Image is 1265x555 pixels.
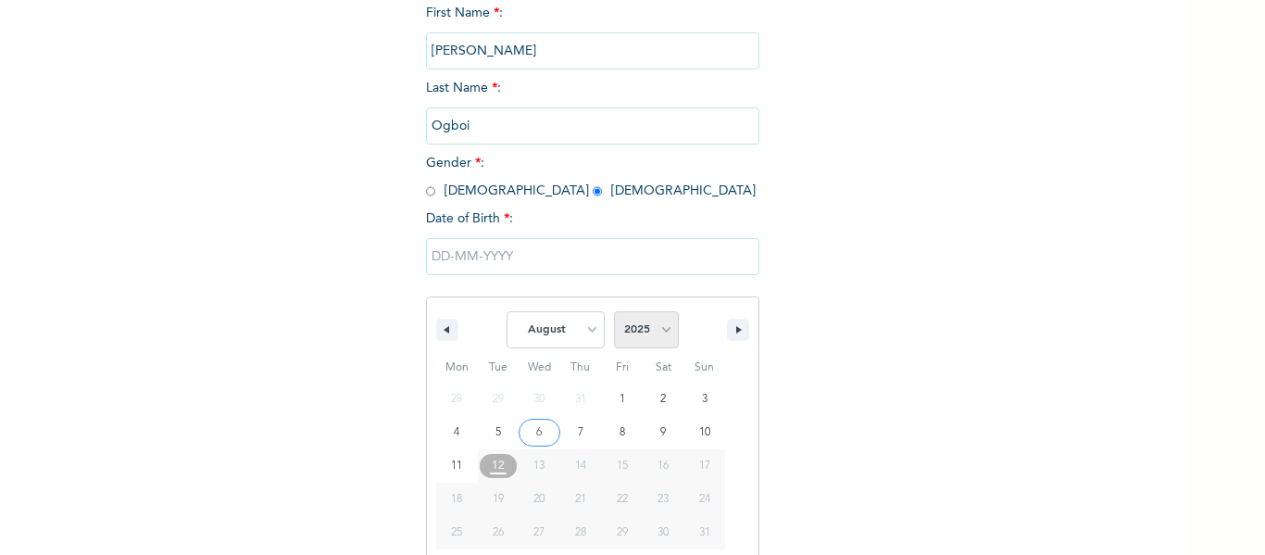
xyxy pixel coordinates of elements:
[519,449,560,483] button: 13
[601,416,643,449] button: 8
[683,353,725,383] span: Sun
[660,416,666,449] span: 9
[643,449,684,483] button: 16
[658,483,669,516] span: 23
[495,416,501,449] span: 5
[436,449,478,483] button: 11
[658,516,669,549] span: 30
[617,516,628,549] span: 29
[560,449,602,483] button: 14
[702,383,708,416] span: 3
[426,6,759,57] span: First Name :
[451,516,462,549] span: 25
[493,516,504,549] span: 26
[699,516,710,549] span: 31
[643,516,684,549] button: 30
[436,353,478,383] span: Mon
[575,449,586,483] span: 14
[683,383,725,416] button: 3
[454,416,459,449] span: 4
[519,516,560,549] button: 27
[683,483,725,516] button: 24
[643,383,684,416] button: 2
[699,483,710,516] span: 24
[493,483,504,516] span: 19
[575,516,586,549] span: 28
[426,157,756,197] span: Gender : [DEMOGRAPHIC_DATA] [DEMOGRAPHIC_DATA]
[601,483,643,516] button: 22
[519,483,560,516] button: 20
[658,449,669,483] span: 16
[478,483,520,516] button: 19
[426,238,759,275] input: DD-MM-YYYY
[578,416,583,449] span: 7
[560,516,602,549] button: 28
[560,483,602,516] button: 21
[478,353,520,383] span: Tue
[575,483,586,516] span: 21
[601,353,643,383] span: Fri
[426,107,759,145] input: Enter your last name
[560,416,602,449] button: 7
[478,449,520,483] button: 12
[560,353,602,383] span: Thu
[426,82,759,132] span: Last Name :
[451,449,462,483] span: 11
[478,416,520,449] button: 5
[536,416,542,449] span: 6
[643,416,684,449] button: 9
[436,483,478,516] button: 18
[660,383,666,416] span: 2
[620,383,625,416] span: 1
[643,483,684,516] button: 23
[519,416,560,449] button: 6
[451,483,462,516] span: 18
[478,516,520,549] button: 26
[492,449,505,483] span: 12
[683,416,725,449] button: 10
[601,383,643,416] button: 1
[533,449,545,483] span: 13
[436,416,478,449] button: 4
[601,516,643,549] button: 29
[617,449,628,483] span: 15
[699,416,710,449] span: 10
[620,416,625,449] span: 8
[436,516,478,549] button: 25
[426,32,759,69] input: Enter your first name
[533,516,545,549] span: 27
[683,516,725,549] button: 31
[533,483,545,516] span: 20
[519,353,560,383] span: Wed
[643,353,684,383] span: Sat
[601,449,643,483] button: 15
[683,449,725,483] button: 17
[617,483,628,516] span: 22
[699,449,710,483] span: 17
[426,209,513,229] span: Date of Birth :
